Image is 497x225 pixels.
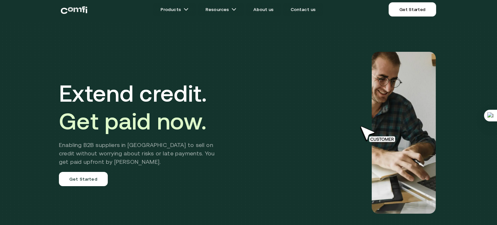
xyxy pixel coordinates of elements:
[59,172,108,186] a: Get Started
[283,3,324,16] a: Contact us
[389,2,436,17] a: Get Started
[372,52,436,214] img: Would you like to pay this AED 18,000.00 invoice?
[183,7,189,12] img: arrow icons
[59,79,224,135] h1: Extend credit.
[59,141,224,166] h2: Enabling B2B suppliers in [GEOGRAPHIC_DATA] to sell on credit without worrying about risks or lat...
[268,52,371,214] img: Would you like to pay this AED 18,000.00 invoice?
[59,108,206,134] span: Get paid now.
[153,3,196,16] a: Productsarrow icons
[355,125,403,143] img: cursor
[246,3,281,16] a: About us
[231,7,237,12] img: arrow icons
[198,3,244,16] a: Resourcesarrow icons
